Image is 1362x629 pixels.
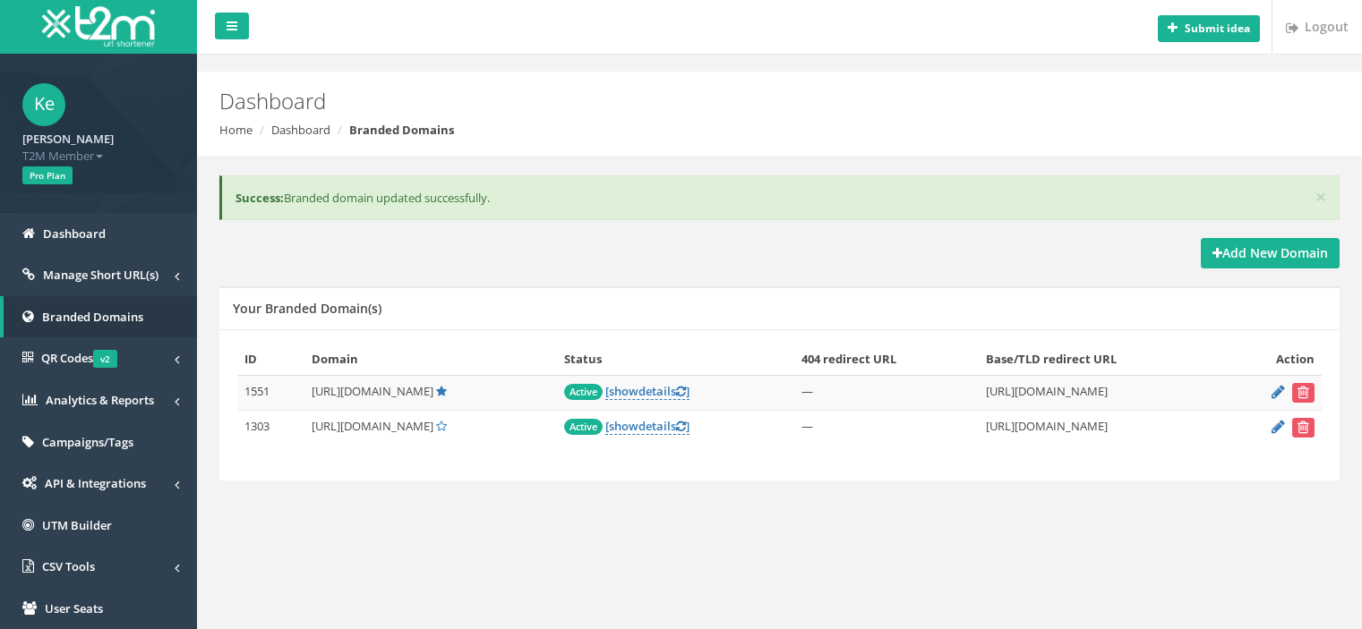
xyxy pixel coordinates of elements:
[43,267,158,283] span: Manage Short URL(s)
[237,375,304,410] td: 1551
[93,350,117,368] span: v2
[609,418,638,434] span: show
[304,344,558,375] th: Domain
[237,344,304,375] th: ID
[42,434,133,450] span: Campaigns/Tags
[609,383,638,399] span: show
[42,517,112,533] span: UTM Builder
[1225,344,1322,375] th: Action
[22,131,114,147] strong: [PERSON_NAME]
[45,475,146,491] span: API & Integrations
[42,309,143,325] span: Branded Domains
[22,148,175,165] span: T2M Member
[22,126,175,164] a: [PERSON_NAME] T2M Member
[42,558,95,574] span: CSV Tools
[219,175,1340,221] div: Branded domain updated successfully.
[794,375,980,410] td: —
[236,190,284,206] b: Success:
[1212,244,1328,261] strong: Add New Domain
[41,350,117,366] span: QR Codes
[45,600,103,616] span: User Seats
[557,344,793,375] th: Status
[233,302,381,315] h5: Your Branded Domain(s)
[1158,15,1260,42] button: Submit idea
[436,418,447,434] a: Set Default
[271,122,330,138] a: Dashboard
[1315,188,1326,207] button: ×
[564,384,603,400] span: Active
[46,392,154,408] span: Analytics & Reports
[605,418,690,435] a: [showdetails]
[312,418,433,434] span: [URL][DOMAIN_NAME]
[564,419,603,435] span: Active
[979,344,1224,375] th: Base/TLD redirect URL
[1185,21,1250,36] b: Submit idea
[219,122,253,138] a: Home
[22,166,73,184] span: Pro Plan
[312,383,433,399] span: [URL][DOMAIN_NAME]
[979,375,1224,410] td: [URL][DOMAIN_NAME]
[1201,238,1340,268] a: Add New Domain
[605,383,690,400] a: [showdetails]
[22,83,65,126] span: Ke
[219,89,1149,113] h2: Dashboard
[794,410,980,445] td: —
[42,6,155,47] img: T2M
[794,344,980,375] th: 404 redirect URL
[349,122,454,138] strong: Branded Domains
[436,383,447,399] a: Default
[43,225,106,242] span: Dashboard
[237,410,304,445] td: 1303
[979,410,1224,445] td: [URL][DOMAIN_NAME]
